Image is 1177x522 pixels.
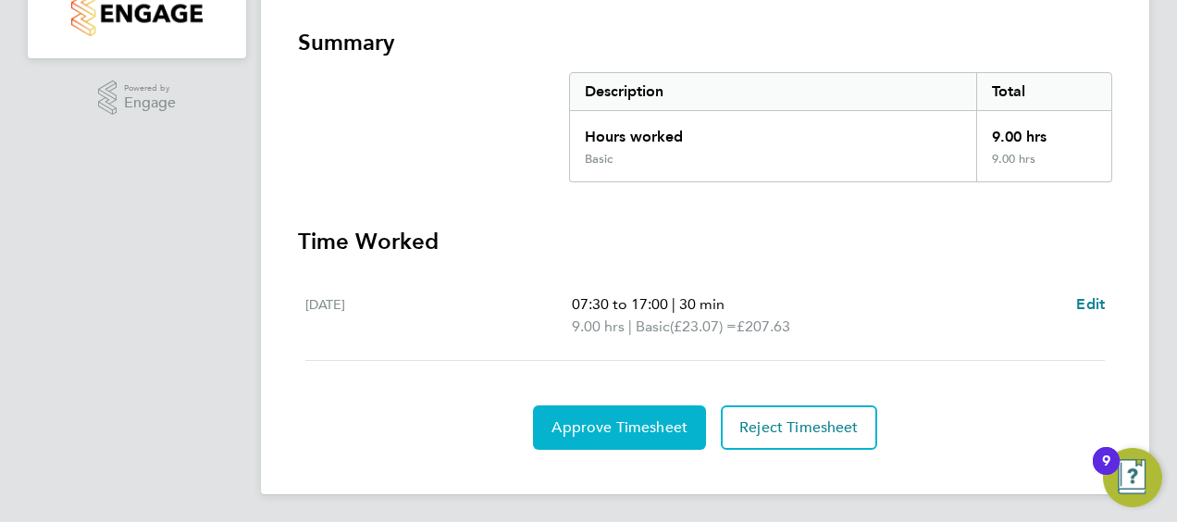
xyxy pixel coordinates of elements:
span: Basic [636,316,670,338]
a: Edit [1076,293,1105,316]
h3: Time Worked [298,227,1112,256]
div: 9.00 hrs [976,111,1111,152]
span: Reject Timesheet [739,418,859,437]
span: Powered by [124,81,176,96]
div: Description [570,73,976,110]
div: 9.00 hrs [976,152,1111,181]
span: 07:30 to 17:00 [572,295,668,313]
span: 9.00 hrs [572,317,625,335]
span: Engage [124,95,176,111]
div: Total [976,73,1111,110]
div: 9 [1102,461,1110,485]
button: Open Resource Center, 9 new notifications [1103,448,1162,507]
div: [DATE] [305,293,572,338]
span: 30 min [679,295,725,313]
a: Powered byEngage [98,81,177,116]
div: Basic [585,152,613,167]
span: £207.63 [737,317,790,335]
span: | [628,317,632,335]
span: Edit [1076,295,1105,313]
div: Summary [569,72,1112,182]
span: (£23.07) = [670,317,737,335]
span: Approve Timesheet [551,418,688,437]
h3: Summary [298,28,1112,57]
span: | [672,295,675,313]
div: Hours worked [570,111,976,152]
button: Reject Timesheet [721,405,877,450]
button: Approve Timesheet [533,405,706,450]
section: Timesheet [298,28,1112,450]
